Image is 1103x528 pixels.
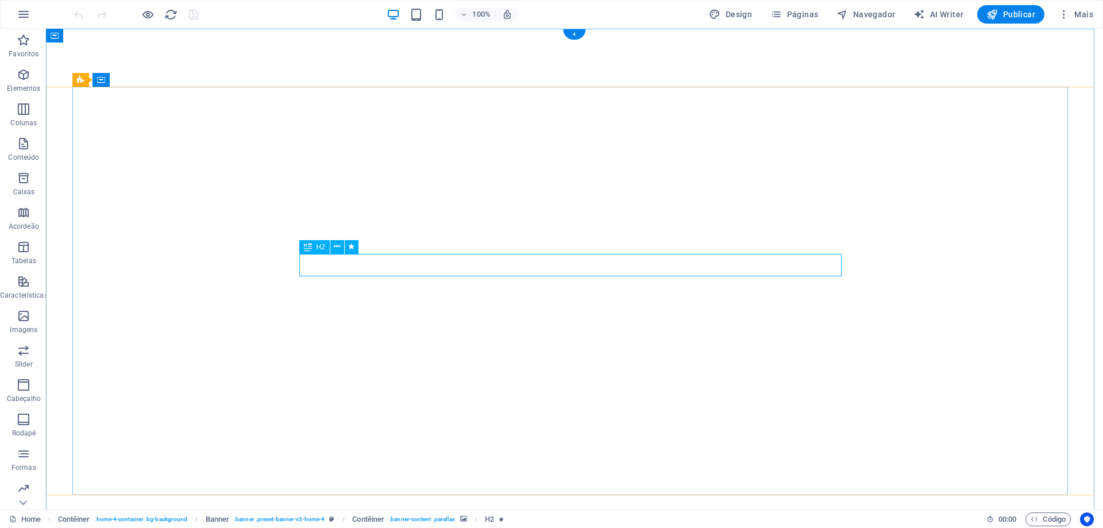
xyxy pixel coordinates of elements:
span: 00 00 [998,512,1016,526]
span: Clique para selecionar. Clique duas vezes para editar [352,512,384,526]
span: Design [709,9,752,20]
span: Publicar [986,9,1035,20]
p: Conteúdo [8,153,39,162]
p: Colunas [10,118,37,128]
span: AI Writer [913,9,963,20]
button: 100% [455,7,496,21]
a: Clique para cancelar a seleção. Clique duas vezes para abrir as Páginas [9,512,41,526]
i: O elemento contém uma animação [499,516,504,522]
p: Imagens [10,325,37,334]
div: + [563,29,585,40]
button: AI Writer [909,5,968,24]
button: Clique aqui para sair do modo de visualização e continuar editando [141,7,155,21]
p: Rodapé [12,429,36,438]
span: Código [1031,512,1066,526]
p: Caixas [13,187,35,196]
div: Design (Ctrl+Alt+Y) [704,5,757,24]
span: Clique para selecionar. Clique duas vezes para editar [485,512,494,526]
span: : [1006,515,1008,523]
span: H2 [317,244,325,250]
p: Acordeão [9,222,39,231]
span: Clique para selecionar. Clique duas vezes para editar [58,512,90,526]
button: Navegador [832,5,900,24]
button: Páginas [766,5,823,24]
p: Tabelas [11,256,36,265]
h6: 100% [472,7,491,21]
p: Elementos [7,84,40,93]
button: Mais [1054,5,1098,24]
h6: Tempo de sessão [986,512,1017,526]
button: Código [1025,512,1071,526]
span: . home-4-container .bg-background [94,512,187,526]
i: Ao redimensionar, ajusta automaticamente o nível de zoom para caber no dispositivo escolhido. [502,9,512,20]
span: Mais [1058,9,1093,20]
i: Este elemento contém um plano de fundo [460,516,467,522]
button: Publicar [977,5,1044,24]
span: Páginas [770,9,818,20]
p: Formas [11,463,36,472]
p: Slider [15,360,33,369]
p: Favoritos [9,49,38,59]
button: Usercentrics [1080,512,1094,526]
i: Este elemento é uma predefinição personalizável [329,516,334,522]
nav: breadcrumb [58,512,504,526]
button: reload [164,7,178,21]
p: Cabeçalho [7,394,41,403]
span: Clique para selecionar. Clique duas vezes para editar [206,512,230,526]
button: Design [704,5,757,24]
i: Recarregar página [164,8,178,21]
span: . banner-content .parallax [389,512,455,526]
span: . banner .preset-banner-v3-home-4 [234,512,325,526]
span: Navegador [836,9,895,20]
